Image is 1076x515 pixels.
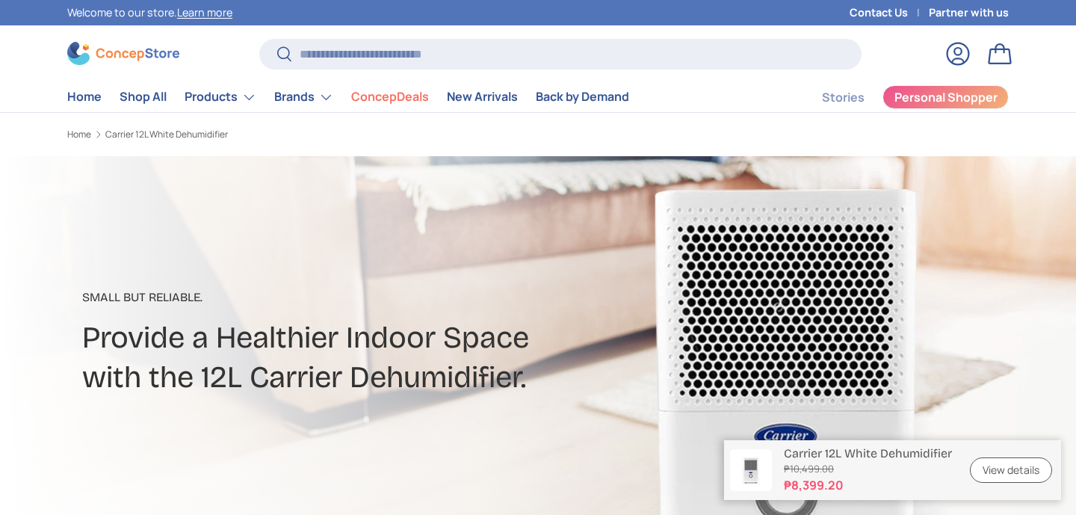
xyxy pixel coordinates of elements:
[536,82,629,111] a: Back by Demand
[784,446,952,460] p: Carrier 12L White Dehumidifier
[929,4,1009,21] a: Partner with us
[67,82,102,111] a: Home
[105,130,228,139] a: Carrier 12L White Dehumidifier
[265,82,342,112] summary: Brands
[274,82,333,112] a: Brands
[786,82,1009,112] nav: Secondary
[351,82,429,111] a: ConcepDeals
[67,82,629,112] nav: Primary
[784,476,952,494] strong: ₱8,399.20
[67,130,91,139] a: Home
[447,82,518,111] a: New Arrivals
[822,83,865,112] a: Stories
[970,457,1052,484] a: View details
[894,91,998,103] span: Personal Shopper
[82,289,656,306] p: Small But Reliable.
[784,462,952,476] s: ₱10,499.00
[850,4,929,21] a: Contact Us
[185,82,256,112] a: Products
[177,5,232,19] a: Learn more
[176,82,265,112] summary: Products
[730,449,772,491] img: carrier-dehumidifier-12-liter-full-view-concepstore
[67,42,179,65] img: ConcepStore
[67,4,232,21] p: Welcome to our store.
[120,82,167,111] a: Shop All
[882,85,1009,109] a: Personal Shopper
[67,128,566,141] nav: Breadcrumbs
[82,318,656,397] h2: Provide a Healthier Indoor Space with the 12L Carrier Dehumidifier.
